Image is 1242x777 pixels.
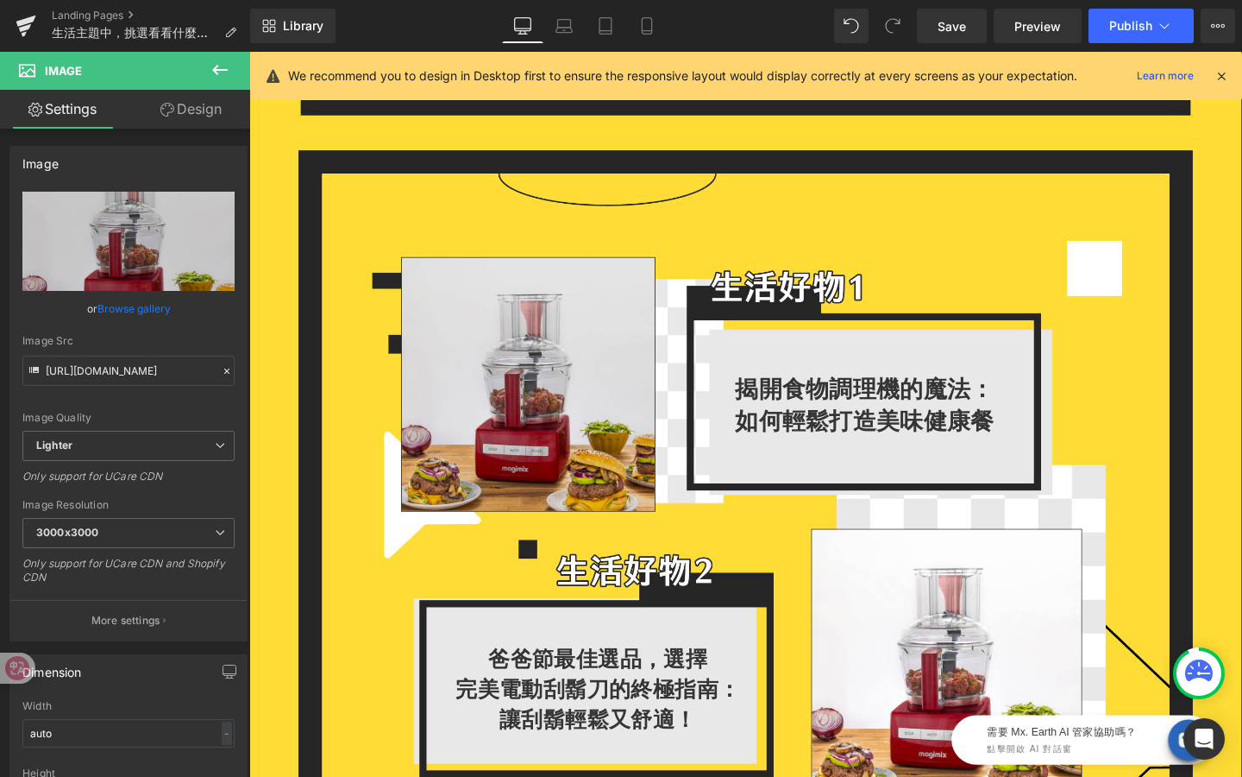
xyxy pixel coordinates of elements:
button: More settings [10,600,247,641]
button: More [1201,9,1235,43]
span: Image [45,64,82,78]
div: Only support for UCare CDN and Shopify CDN [22,557,235,596]
span: 美味健康餐 [659,370,783,403]
span: 食物調理機的魔法： [561,337,783,370]
div: Image Resolution [22,499,235,511]
button: Undo [834,9,869,43]
h1: 如何輕鬆打造 [367,370,927,404]
a: Learn more [1130,66,1201,86]
span: 選擇 [436,622,481,654]
span: 生活主題中，挑選看看什麼適合我-new [52,26,217,40]
div: Open Intercom Messenger [1183,718,1225,760]
p: We recommend you to design in Desktop first to ensure the responsive layout would display correct... [288,66,1077,85]
span: Library [283,18,323,34]
div: Width [22,700,235,712]
a: Desktop [502,9,543,43]
iframe: Tiledesk Widget [681,676,1026,762]
input: Link [22,356,235,386]
div: Only support for UCare CDN [22,470,235,495]
span: Save [938,17,966,35]
span: 終極指南： [401,654,517,685]
b: 3000x3000 [36,526,98,539]
div: Image Quality [22,412,235,424]
a: Mobile [626,9,668,43]
a: New Library [250,9,336,43]
button: Publish [1088,9,1194,43]
button: Redo [875,9,910,43]
h1: 爸爸節最佳選品， [56,622,677,654]
span: 完美電動刮鬍刀的 [216,654,401,685]
div: - [222,722,232,745]
span: Publish [1109,19,1152,33]
a: Tablet [585,9,626,43]
span: Preview [1014,17,1061,35]
b: Lighter [36,439,72,452]
a: Laptop [543,9,585,43]
div: Image [22,147,59,171]
div: or [22,300,235,318]
a: Browse gallery [97,294,171,324]
p: More settings [91,613,160,629]
a: Landing Pages [52,9,250,22]
a: Preview [994,9,1082,43]
span: 讓刮鬍輕鬆又舒適！ [263,685,470,717]
div: Image Src [22,335,235,347]
input: auto [22,719,235,748]
h1: 揭開 [367,337,927,370]
a: Design [129,90,254,129]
